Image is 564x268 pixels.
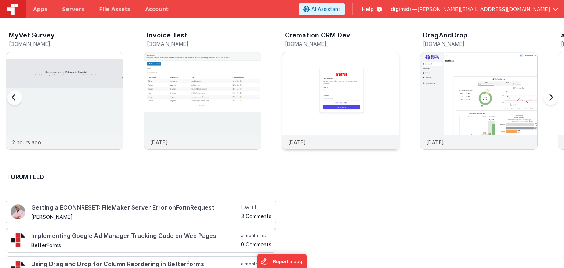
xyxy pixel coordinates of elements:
[150,138,168,146] p: [DATE]
[11,204,25,219] img: 411_2.png
[31,261,239,268] h4: Using Drag and Drop for Column Reordering in Betterforms
[7,173,269,181] h2: Forum Feed
[9,41,123,47] h5: [DOMAIN_NAME]
[285,32,350,39] h3: Cremation CRM Dev
[241,213,271,219] h5: 3 Comments
[31,214,240,220] h5: [PERSON_NAME]
[311,6,340,13] span: AI Assistant
[288,138,306,146] p: [DATE]
[391,6,417,13] span: digimidi —
[391,6,558,13] button: digimidi — [PERSON_NAME][EMAIL_ADDRESS][DOMAIN_NAME]
[241,204,271,210] h5: [DATE]
[299,3,345,15] button: AI Assistant
[31,233,239,239] h4: Implementing Google Ad Manager Tracking Code on Web Pages
[423,32,467,39] h3: DragAndDrop
[362,6,374,13] span: Help
[147,32,187,39] h3: Invoice Test
[241,242,271,247] h5: 0 Comments
[426,138,444,146] p: [DATE]
[31,204,240,211] h4: Getting a ECONNRESET: FileMaker Server Error onFormRequest
[423,41,538,47] h5: [DOMAIN_NAME]
[6,200,276,224] a: Getting a ECONNRESET: FileMaker Server Error onFormRequest [PERSON_NAME] [DATE] 3 Comments
[99,6,131,13] span: File Assets
[417,6,550,13] span: [PERSON_NAME][EMAIL_ADDRESS][DOMAIN_NAME]
[33,6,47,13] span: Apps
[11,233,25,247] img: 295_2.png
[6,228,276,253] a: Implementing Google Ad Manager Tracking Code on Web Pages BetterForms a month ago 0 Comments
[241,261,271,267] h5: a month ago
[285,41,399,47] h5: [DOMAIN_NAME]
[241,233,271,239] h5: a month ago
[147,41,261,47] h5: [DOMAIN_NAME]
[31,242,239,248] h5: BetterForms
[62,6,84,13] span: Servers
[9,32,55,39] h3: MyVet Survey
